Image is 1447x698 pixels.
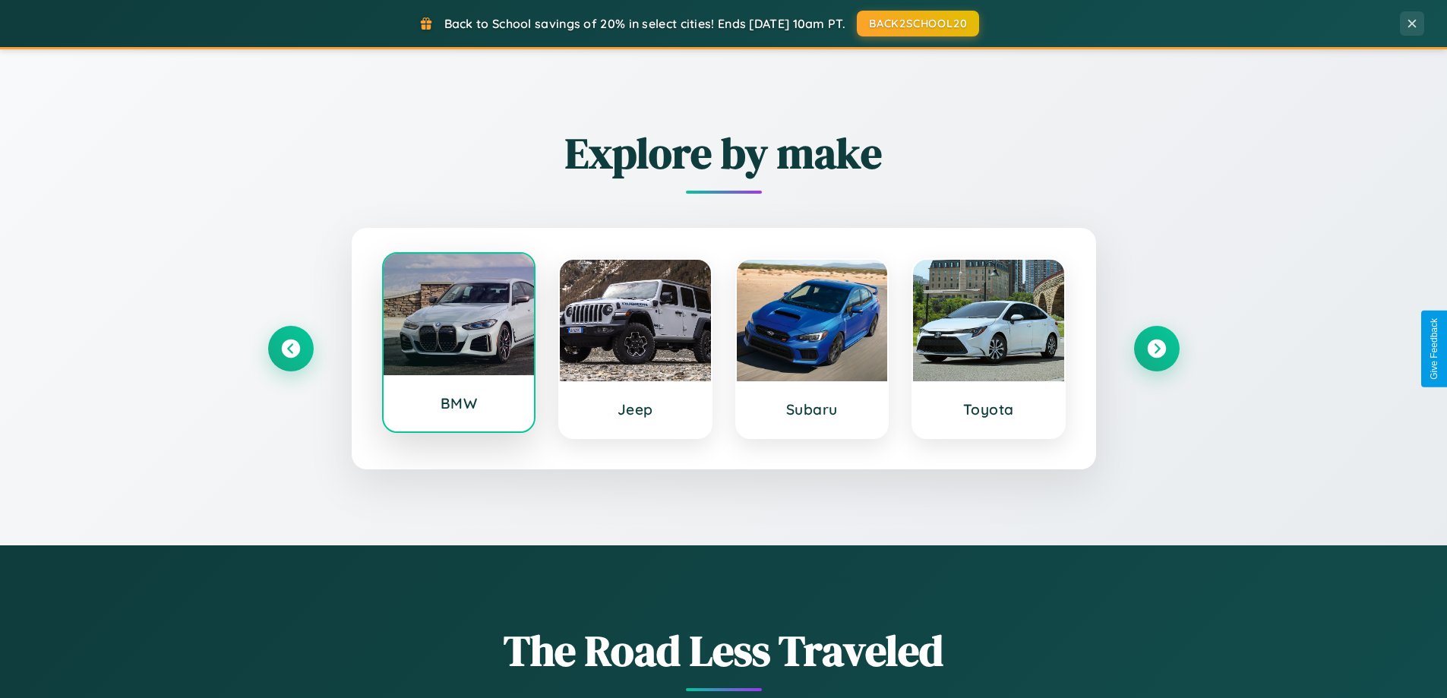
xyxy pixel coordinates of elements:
[399,394,520,412] h3: BMW
[575,400,696,418] h3: Jeep
[268,621,1180,680] h1: The Road Less Traveled
[857,11,979,36] button: BACK2SCHOOL20
[752,400,873,418] h3: Subaru
[268,124,1180,182] h2: Explore by make
[1429,318,1439,380] div: Give Feedback
[444,16,845,31] span: Back to School savings of 20% in select cities! Ends [DATE] 10am PT.
[928,400,1049,418] h3: Toyota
